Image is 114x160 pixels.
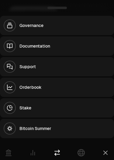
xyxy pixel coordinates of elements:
[19,84,110,90] div: Orderbook
[19,105,110,111] div: Stake
[19,43,110,49] div: Documentation
[19,125,110,132] div: Bitcoin Summer
[19,22,110,28] div: Governance
[19,64,110,70] div: Support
